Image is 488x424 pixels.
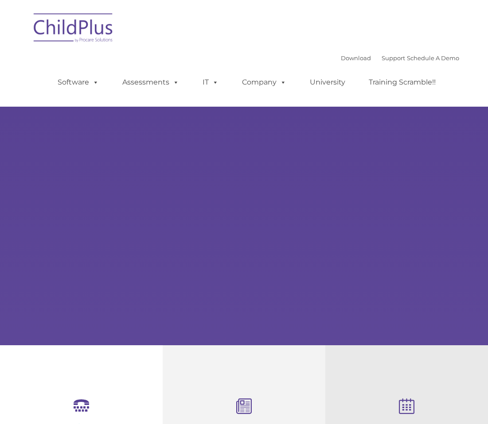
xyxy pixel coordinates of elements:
a: Software [49,73,108,91]
a: Download [341,54,371,62]
a: IT [194,73,227,91]
a: Company [233,73,295,91]
font: | [341,54,459,62]
a: Training Scramble!! [360,73,445,91]
a: Assessments [113,73,188,91]
a: Support [382,54,405,62]
a: Schedule A Demo [407,54,459,62]
img: ChildPlus by Procare Solutions [29,7,118,51]
a: University [301,73,354,91]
